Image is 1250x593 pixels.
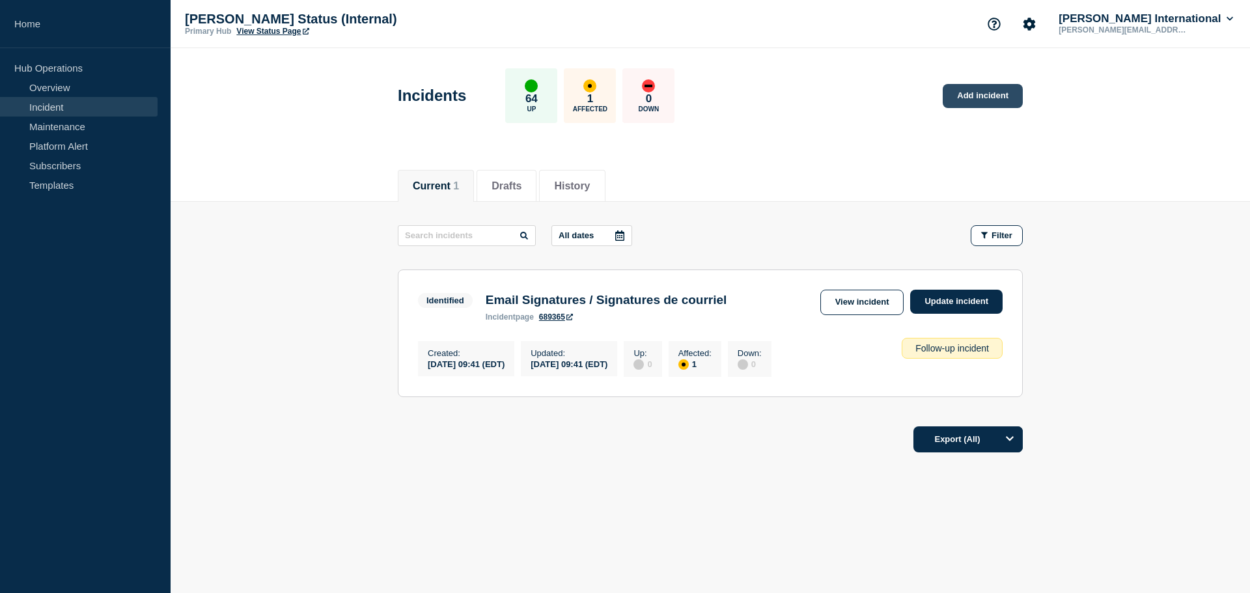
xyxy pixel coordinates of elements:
p: Up [527,105,536,113]
p: Primary Hub [185,27,231,36]
a: 689365 [539,312,573,322]
a: Add incident [943,84,1023,108]
p: Updated : [531,348,607,358]
button: Current 1 [413,180,459,192]
p: All dates [559,230,594,240]
button: Drafts [492,180,521,192]
div: up [525,79,538,92]
button: History [554,180,590,192]
div: [DATE] 09:41 (EDT) [428,358,505,369]
div: 0 [738,358,762,370]
button: Export (All) [913,426,1023,452]
div: affected [583,79,596,92]
h3: Email Signatures / Signatures de courriel [486,293,727,307]
span: 1 [453,180,459,191]
button: Support [980,10,1008,38]
h1: Incidents [398,87,466,105]
button: Options [997,426,1023,452]
div: 1 [678,358,712,370]
p: 64 [525,92,538,105]
button: [PERSON_NAME] International [1056,12,1236,25]
button: All dates [551,225,632,246]
p: [PERSON_NAME] Status (Internal) [185,12,445,27]
button: Filter [971,225,1023,246]
p: Up : [633,348,652,358]
p: Down : [738,348,762,358]
input: Search incidents [398,225,536,246]
a: View incident [820,290,904,315]
div: Follow-up incident [902,338,1003,359]
p: page [486,312,534,322]
p: Down [639,105,660,113]
div: disabled [738,359,748,370]
span: Identified [418,293,473,308]
span: Filter [992,230,1012,240]
p: 1 [587,92,593,105]
div: disabled [633,359,644,370]
div: [DATE] 09:41 (EDT) [531,358,607,369]
p: [PERSON_NAME][EMAIL_ADDRESS][PERSON_NAME][DOMAIN_NAME] [1056,25,1191,34]
span: incident [486,312,516,322]
div: affected [678,359,689,370]
div: 0 [633,358,652,370]
p: 0 [646,92,652,105]
div: down [642,79,655,92]
a: Update incident [910,290,1003,314]
p: Created : [428,348,505,358]
a: View Status Page [236,27,309,36]
p: Affected : [678,348,712,358]
button: Account settings [1016,10,1043,38]
p: Affected [573,105,607,113]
